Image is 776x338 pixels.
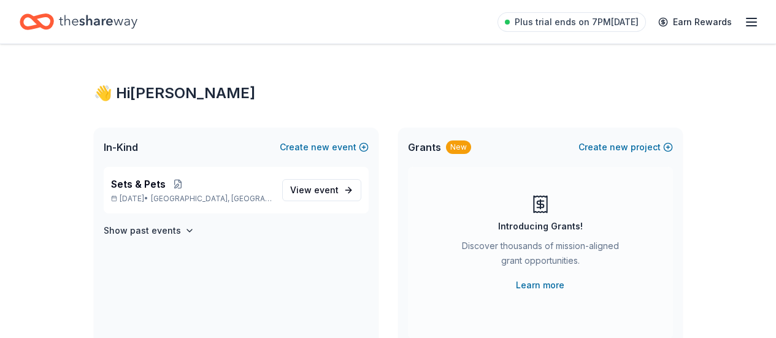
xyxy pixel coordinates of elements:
[111,177,166,191] span: Sets & Pets
[20,7,137,36] a: Home
[446,140,471,154] div: New
[151,194,272,204] span: [GEOGRAPHIC_DATA], [GEOGRAPHIC_DATA]
[111,194,272,204] p: [DATE] •
[498,219,583,234] div: Introducing Grants!
[610,140,628,155] span: new
[280,140,369,155] button: Createnewevent
[314,185,339,195] span: event
[94,83,683,103] div: 👋 Hi [PERSON_NAME]
[282,179,361,201] a: View event
[457,239,624,273] div: Discover thousands of mission-aligned grant opportunities.
[104,140,138,155] span: In-Kind
[497,12,646,32] a: Plus trial ends on 7PM[DATE]
[311,140,329,155] span: new
[651,11,739,33] a: Earn Rewards
[104,223,181,238] h4: Show past events
[408,140,441,155] span: Grants
[290,183,339,198] span: View
[104,223,194,238] button: Show past events
[516,278,564,293] a: Learn more
[515,15,639,29] span: Plus trial ends on 7PM[DATE]
[578,140,673,155] button: Createnewproject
